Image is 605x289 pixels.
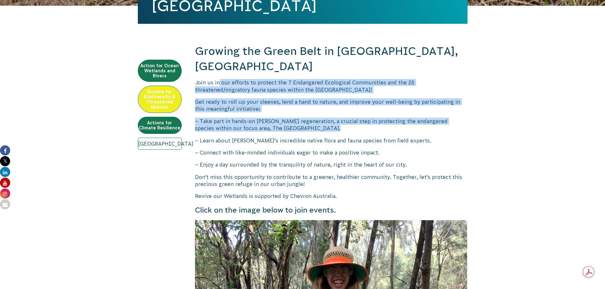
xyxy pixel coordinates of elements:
a: [GEOGRAPHIC_DATA] [138,138,182,150]
span: Don’t miss this opportunity to contribute to a greener, healthier community. Together, let’s prot... [195,174,462,187]
a: Action for Ocean Wetlands and Rivers [138,60,182,82]
span: Revive our Wetlands is supported by Chevron Australia. [195,193,337,199]
span: – Take part in hands-on [PERSON_NAME] regeneration, a crucial step in protecting the endangered s... [195,118,447,131]
span: – Enjoy a day surrounded by the tranquility of nature, right in the heart of our city. [195,162,407,167]
span: – Learn about [PERSON_NAME]’s incredible native flora and fauna species from field experts. [195,138,431,143]
span: Get ready to roll up your sleeves, lend a hand to nature, and improve your well-being by particip... [195,99,460,112]
h2: Growing the Green Belt in [GEOGRAPHIC_DATA], [GEOGRAPHIC_DATA] [195,44,467,74]
span: Click on the image below to join events. [195,206,336,214]
a: Actions for Biodiversity & Threatened Species [138,86,182,113]
span: – Connect with like-minded individuals eager to make a positive impact. [195,150,379,155]
a: Actions for Climate Resilience [138,117,182,134]
span: Join us in our efforts to protect the 7 Endangered Ecological Communities and the 28 threatened/m... [195,80,414,92]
